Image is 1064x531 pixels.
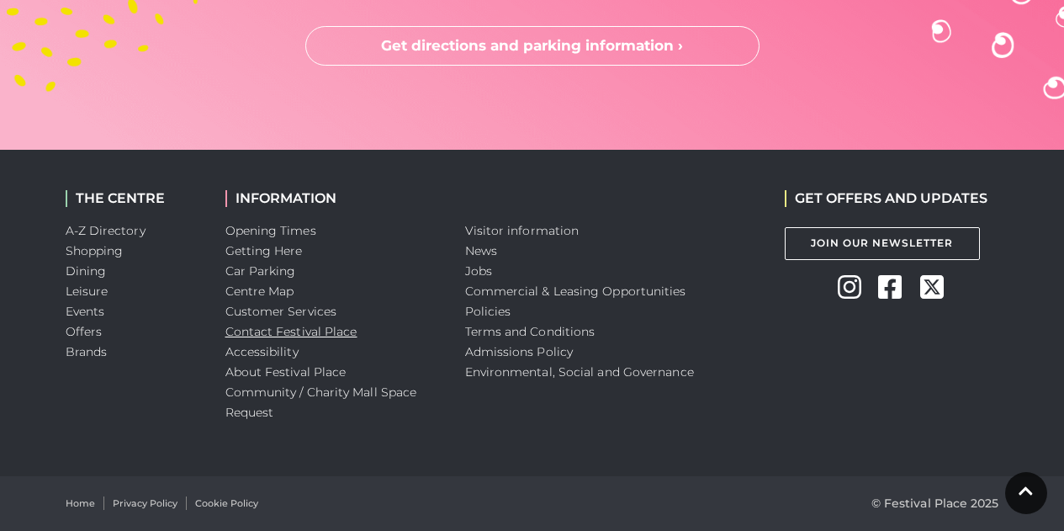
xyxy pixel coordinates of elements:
a: Environmental, Social and Governance [465,364,694,380]
a: Home [66,496,95,511]
a: Shopping [66,243,124,258]
a: Policies [465,304,511,319]
a: A-Z Directory [66,223,146,238]
a: Join Our Newsletter [785,227,980,260]
a: Events [66,304,105,319]
a: Community / Charity Mall Space Request [225,385,417,420]
h2: GET OFFERS AND UPDATES [785,190,987,206]
h2: INFORMATION [225,190,440,206]
a: Contact Festival Place [225,324,357,339]
a: Jobs [465,263,492,279]
a: Terms and Conditions [465,324,596,339]
a: Offers [66,324,103,339]
a: Customer Services [225,304,337,319]
a: Admissions Policy [465,344,574,359]
a: News [465,243,497,258]
a: Centre Map [225,284,294,299]
a: Get directions and parking information › [305,26,760,66]
a: Accessibility [225,344,299,359]
a: Cookie Policy [195,496,258,511]
a: Leisure [66,284,109,299]
a: Privacy Policy [113,496,177,511]
h2: THE CENTRE [66,190,200,206]
a: Opening Times [225,223,316,238]
a: Brands [66,344,108,359]
a: About Festival Place [225,364,347,380]
a: Car Parking [225,263,296,279]
a: Visitor information [465,223,580,238]
a: Getting Here [225,243,303,258]
p: © Festival Place 2025 [871,493,999,513]
a: Dining [66,263,107,279]
a: Commercial & Leasing Opportunities [465,284,686,299]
